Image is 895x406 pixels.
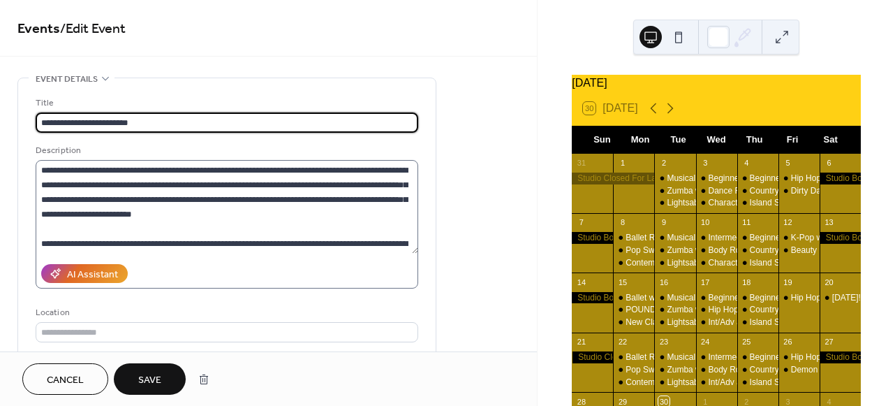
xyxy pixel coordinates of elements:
div: Hip Hop Cardio with Martina [696,304,737,316]
div: 19 [783,277,793,287]
div: Studio Booked [820,173,861,184]
div: POUND with Aileen [613,304,654,316]
div: POUND with [PERSON_NAME] [626,304,744,316]
div: Studio Closed [572,351,613,363]
div: Lightsaber Technique with [PERSON_NAME] [667,197,835,209]
div: Sun [583,126,621,154]
div: 24 [700,337,711,347]
div: Hip Hop Cardio with [PERSON_NAME] [709,304,855,316]
div: Title [36,96,415,110]
div: Body Rock Dance and Tone with Tara [696,245,737,256]
span: Cancel [47,373,84,388]
div: Musical Theater with [PERSON_NAME] [667,292,815,304]
div: Zumba with Miguel [654,364,695,376]
div: Beauty and the Beast Musical Theater Workshop with Taylor Taft! [778,245,820,256]
div: Dance Fitness with Taylor [696,185,737,197]
div: Contemporary with Jeanette [613,257,654,269]
div: Ballet Rock Artist Series: Olivia Rodrigo Night with Jeanette [613,351,654,363]
div: Zumba with [PERSON_NAME] [667,364,781,376]
div: 10 [700,217,711,228]
div: Character Jazz with Andy (Shrek Fairy Tales Night!) [696,257,737,269]
span: Event details [36,72,98,87]
div: Ballet with [PERSON_NAME] [626,292,735,304]
div: Hip Hop with Quintin [778,351,820,363]
div: 22 [617,337,628,347]
div: Hip Hop with Quintin [778,173,820,184]
div: 26 [783,337,793,347]
div: 27 [824,337,834,347]
div: 7 [576,217,586,228]
div: Int/Adv Jazz Funk with Alyssa [696,317,737,328]
div: Musical Theater with Julianna [654,173,695,184]
div: Mon [621,126,660,154]
div: Intermediate Pop Tap with Amanda [696,351,737,363]
a: Events [17,15,60,43]
div: Musical Theater with Miguel [654,232,695,244]
div: Dirty Dancing Musical Theater Workshop with Jeanette Hiyama! [778,185,820,197]
div: Island Stretch with Laura [737,317,778,328]
div: 31 [576,158,586,168]
div: Musical Theater with [PERSON_NAME] [667,351,815,363]
div: Beginner Disney Lyrical with Elaina [737,351,778,363]
div: Pop Sweat and Sculpt with Aileen [613,245,654,256]
div: Intermediate Pop Tap with [PERSON_NAME] [709,351,877,363]
div: 17 [700,277,711,287]
div: Beginner Broadway Tap with Amanda [696,173,737,184]
span: Save [138,373,161,388]
div: Lightsaber Technique with Mandy [654,197,695,209]
div: Beginner Pop Tap with Martina [696,292,737,304]
div: Lightsaber Technique with [PERSON_NAME] [667,317,835,328]
div: 6 [824,158,834,168]
div: 18 [741,277,752,287]
div: Contemporary with Jeanette [613,377,654,389]
div: Thu [735,126,774,154]
div: Dance Fitness with [PERSON_NAME] [709,185,850,197]
div: Lightsaber Technique with Mandy [654,317,695,328]
div: 5 [783,158,793,168]
div: Character Jazz with Andy (Wizard of Oz Night!) [696,197,737,209]
div: 2 [658,158,669,168]
div: Contemporary with [PERSON_NAME] [626,377,767,389]
div: Studio Booked [572,232,613,244]
div: Island Stretch with Laura [737,257,778,269]
div: Island Stretch with [PERSON_NAME] [750,257,889,269]
div: 15 [617,277,628,287]
div: Intermediate Broadway Tap with Martina [696,232,737,244]
div: Studio Booked [572,292,613,304]
div: Ballet Rock Artist Series: Billie Eilish Night with Jeanette [613,232,654,244]
div: 9 [658,217,669,228]
div: Musical Theater with [PERSON_NAME] [667,232,815,244]
button: AI Assistant [41,264,128,283]
div: 12 [783,217,793,228]
div: [DATE] [572,75,861,92]
div: Island Stretch with Laura [737,377,778,389]
div: Zumba with Neysha [654,185,695,197]
div: Country Line Dancing with Julianna [737,245,778,256]
div: Lightsaber Technique with Mandy [654,377,695,389]
div: 1 [617,158,628,168]
div: [DATE]! [832,292,861,304]
div: Zumba with [PERSON_NAME] [667,245,781,256]
div: Contemporary with [PERSON_NAME] [626,257,767,269]
div: Demon Hunters K-Pop Workshop with Quintin (Toad) Johnson! [778,364,820,376]
div: Beginner Pop Tap with [PERSON_NAME] [709,292,864,304]
div: Beginner Musical Theater with Lex [737,173,778,184]
div: Int/Adv Jazz Funk with [PERSON_NAME] [709,317,864,328]
div: Musical Theater with Miguel [654,351,695,363]
div: 16 [658,277,669,287]
div: 4 [741,158,752,168]
div: Sat [811,126,850,154]
div: 8 [617,217,628,228]
button: Cancel [22,363,108,395]
div: Fri [774,126,812,154]
div: Pop Sweat and Sculpt with [PERSON_NAME] [626,364,797,376]
div: Lightsaber Technique with [PERSON_NAME] [667,377,835,389]
div: 14 [576,277,586,287]
div: K-Pop with Quintin [778,232,820,244]
div: Studio Closed For Labor Day Weekend! [572,173,654,184]
div: Lightsaber Technique with [PERSON_NAME] [667,257,835,269]
button: Save [114,363,186,395]
div: Pop Sweat and Sculpt with [PERSON_NAME] [626,245,797,256]
div: Beginner Hip Hop with Lex [737,232,778,244]
div: Beginner Jazz with Elaina [737,292,778,304]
